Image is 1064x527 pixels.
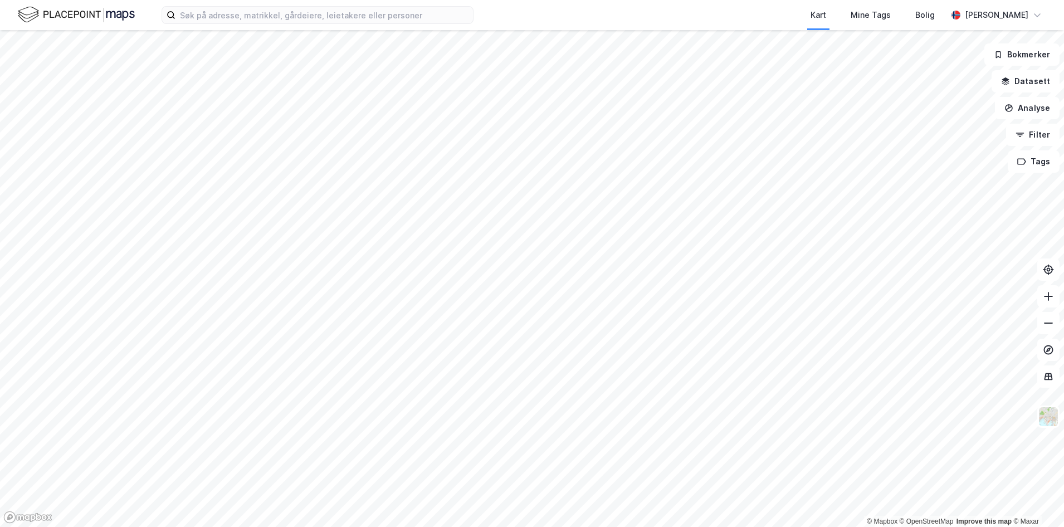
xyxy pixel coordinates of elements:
[175,7,473,23] input: Søk på adresse, matrikkel, gårdeiere, leietakere eller personer
[851,8,891,22] div: Mine Tags
[992,70,1060,92] button: Datasett
[900,518,954,525] a: OpenStreetMap
[956,518,1012,525] a: Improve this map
[1006,124,1060,146] button: Filter
[18,5,135,25] img: logo.f888ab2527a4732fd821a326f86c7f29.svg
[1038,406,1059,427] img: Z
[984,43,1060,66] button: Bokmerker
[1008,150,1060,173] button: Tags
[811,8,826,22] div: Kart
[867,518,897,525] a: Mapbox
[995,97,1060,119] button: Analyse
[1008,474,1064,527] iframe: Chat Widget
[3,511,52,524] a: Mapbox homepage
[965,8,1028,22] div: [PERSON_NAME]
[915,8,935,22] div: Bolig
